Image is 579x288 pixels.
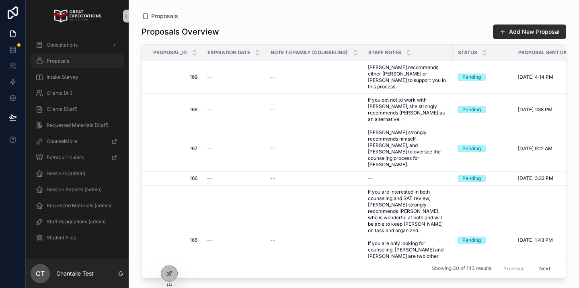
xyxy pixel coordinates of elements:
span: Status [458,49,477,56]
span: Proposals [47,58,69,64]
span: [DATE] 1:38 PM [518,106,552,113]
a: Student Files [31,231,124,245]
button: Next [534,262,556,275]
span: -- [207,237,212,243]
a: Requested Materials (Staff) [31,118,124,133]
a: [PERSON_NAME] recommends either [PERSON_NAME] or [PERSON_NAME] to support you in this process. [368,64,448,90]
h1: Proposals Overview [142,26,219,37]
a: Sessions (admin) [31,166,124,181]
span: Proposals [151,12,178,20]
span: -- [207,74,212,80]
span: Clients (Staff) [47,106,78,112]
a: -- [207,237,261,243]
button: Add New Proposal [493,25,566,39]
div: Pending [462,106,481,113]
a: -- [270,145,358,152]
a: Clients (Staff) [31,102,124,116]
a: Clients (All) [31,86,124,100]
a: Proposals [142,12,178,20]
span: Requested Materials (admin) [47,202,112,209]
a: -- [270,175,358,182]
div: Pending [462,74,481,81]
span: Staff Assignations (admin) [47,219,106,225]
a: CounselMore [31,134,124,149]
a: -- [207,74,261,80]
a: -- [270,237,358,243]
a: 168 [152,106,197,113]
span: -- [207,145,212,152]
img: App logo [53,10,101,22]
span: Session Reports (admin) [47,186,102,193]
a: -- [207,106,261,113]
span: -- [207,175,212,182]
div: scrollable content [26,32,129,255]
span: Student Files [47,235,76,241]
a: -- [368,175,448,182]
span: -- [368,175,373,182]
a: 169 [152,74,197,80]
a: -- [270,106,358,113]
span: CT [36,269,45,278]
span: Showing 30 of 143 results [432,266,491,272]
a: -- [207,175,261,182]
a: Pending [458,237,508,244]
span: -- [207,106,212,113]
a: Pending [458,74,508,81]
div: Pending [462,145,481,152]
span: Staff Notes [368,49,401,56]
a: [PERSON_NAME] strongly recommends himself, [PERSON_NAME], and [PERSON_NAME] to oversee the counse... [368,129,448,168]
a: -- [207,145,261,152]
span: Note to Family (Counseling) [271,49,348,56]
span: -- [270,74,275,80]
div: Pending [462,237,481,244]
span: [DATE] 9:12 AM [518,145,552,152]
span: -- [270,237,275,243]
a: Session Reports (admin) [31,182,124,197]
span: Extracurriculars [47,154,84,161]
span: [DATE] 4:14 PM [518,74,553,80]
span: -- [270,145,275,152]
a: Proposals [31,54,124,68]
a: Pending [458,145,508,152]
a: Consultations [31,38,124,52]
span: Consultations [47,42,78,48]
a: 165 [152,237,197,243]
a: If you opt not to work with [PERSON_NAME], she strongly recommends [PERSON_NAME] as an alternative. [368,97,448,123]
p: Chantalle Test [56,270,94,278]
a: 166 [152,175,197,182]
a: -- [270,74,358,80]
a: Pending [458,106,508,113]
span: -- [270,175,275,182]
span: Intake Survey [47,74,78,80]
span: Proposal_id [153,49,187,56]
span: Expiration Date [207,49,250,56]
span: Sessions (admin) [47,170,85,177]
span: [DATE] 3:32 PM [518,175,553,182]
a: Pending [458,175,508,182]
a: Intake Survey [31,70,124,84]
a: Requested Materials (admin) [31,198,124,213]
a: Extracurriculars [31,150,124,165]
a: 167 [152,145,197,152]
span: Requested Materials (Staff) [47,122,109,129]
span: Proposal Sent Date [518,49,573,56]
span: [DATE] 1:43 PM [518,237,553,243]
div: Pending [462,175,481,182]
span: CounselMore [47,138,77,145]
span: Clients (All) [47,90,72,96]
a: Staff Assignations (admin) [31,214,124,229]
span: -- [270,106,275,113]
